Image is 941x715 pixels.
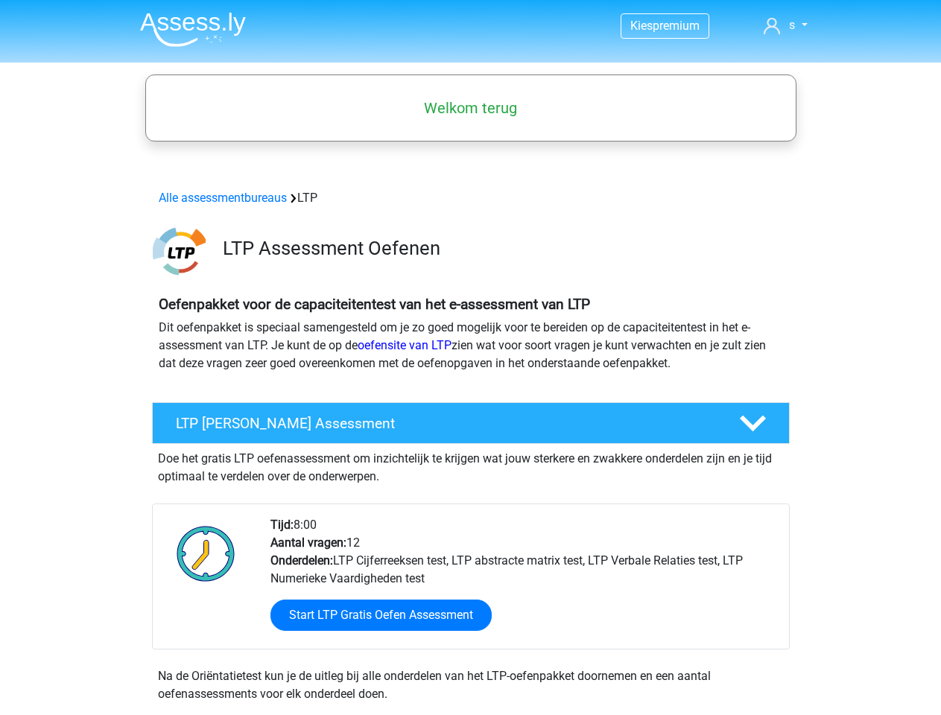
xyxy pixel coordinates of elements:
[758,16,813,34] a: s
[259,516,788,649] div: 8:00 12 LTP Cijferreeksen test, LTP abstracte matrix test, LTP Verbale Relaties test, LTP Numerie...
[153,99,789,117] h5: Welkom terug
[153,225,206,278] img: ltp.png
[270,600,492,631] a: Start LTP Gratis Oefen Assessment
[152,667,790,703] div: Na de Oriëntatietest kun je de uitleg bij alle onderdelen van het LTP-oefenpakket doornemen en ee...
[176,415,715,432] h4: LTP [PERSON_NAME] Assessment
[159,319,783,372] p: Dit oefenpakket is speciaal samengesteld om je zo goed mogelijk voor te bereiden op de capaciteit...
[168,516,244,591] img: Klok
[358,338,452,352] a: oefensite van LTP
[630,19,653,33] span: Kies
[152,444,790,486] div: Doe het gratis LTP oefenassessment om inzichtelijk te krijgen wat jouw sterkere en zwakkere onder...
[159,296,590,313] b: Oefenpakket voor de capaciteitentest van het e-assessment van LTP
[140,12,246,47] img: Assessly
[153,189,789,207] div: LTP
[653,19,700,33] span: premium
[621,16,709,36] a: Kiespremium
[223,237,778,260] h3: LTP Assessment Oefenen
[270,536,346,550] b: Aantal vragen:
[146,402,796,444] a: LTP [PERSON_NAME] Assessment
[789,18,795,32] span: s
[159,191,287,205] a: Alle assessmentbureaus
[270,518,294,532] b: Tijd:
[270,553,333,568] b: Onderdelen:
